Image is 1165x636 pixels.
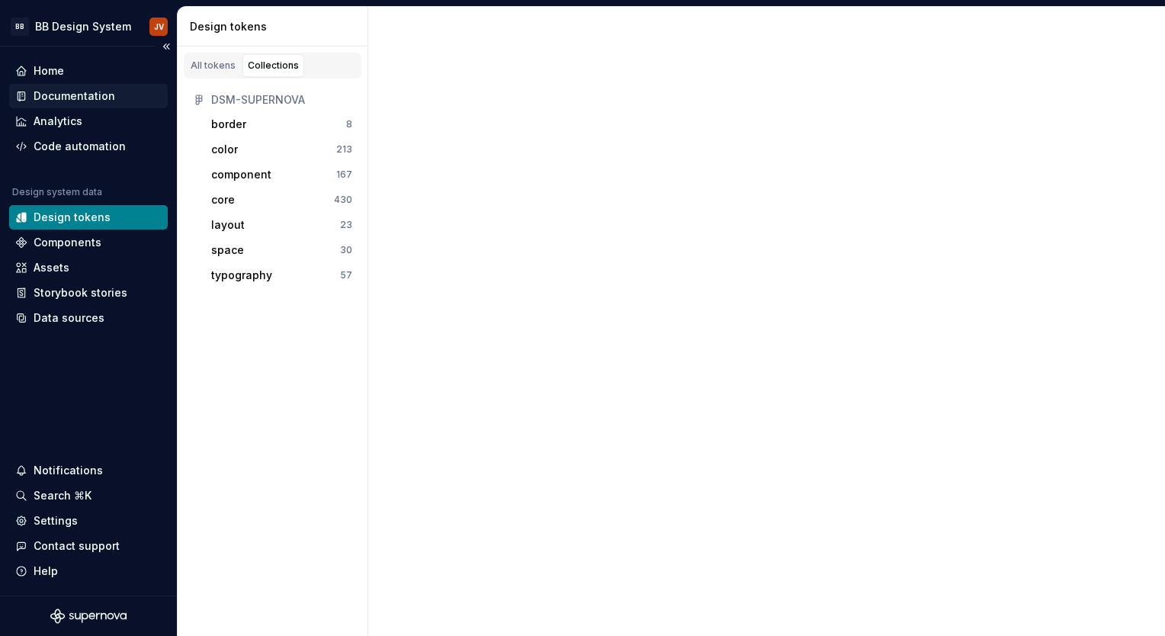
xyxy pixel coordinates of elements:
[154,21,164,33] div: JV
[211,117,246,132] div: border
[9,205,168,230] a: Design tokens
[34,564,58,579] div: Help
[9,306,168,330] a: Data sources
[9,483,168,508] button: Search ⌘K
[248,59,299,72] div: Collections
[34,210,111,225] div: Design tokens
[34,513,78,528] div: Settings
[336,143,352,156] div: 213
[34,114,82,129] div: Analytics
[211,192,235,207] div: core
[211,268,272,283] div: typography
[9,230,168,255] a: Components
[9,534,168,558] button: Contact support
[156,36,177,57] button: Collapse sidebar
[9,281,168,305] a: Storybook stories
[9,509,168,533] a: Settings
[334,194,352,206] div: 430
[34,310,104,326] div: Data sources
[12,186,102,198] div: Design system data
[9,255,168,280] a: Assets
[211,92,352,108] div: DSM-SUPERNOVA
[205,213,358,237] button: layout23
[34,235,101,250] div: Components
[9,134,168,159] a: Code automation
[35,19,131,34] div: BB Design System
[205,162,358,187] button: component167
[9,84,168,108] a: Documentation
[3,10,174,43] button: BBBB Design SystemJV
[205,188,358,212] button: core430
[211,217,245,233] div: layout
[346,118,352,130] div: 8
[34,538,120,554] div: Contact support
[340,219,352,231] div: 23
[191,59,236,72] div: All tokens
[205,112,358,137] button: border8
[211,167,271,182] div: component
[11,18,29,36] div: BB
[9,59,168,83] a: Home
[34,488,91,503] div: Search ⌘K
[34,285,127,300] div: Storybook stories
[34,63,64,79] div: Home
[9,458,168,483] button: Notifications
[50,609,127,624] svg: Supernova Logo
[340,244,352,256] div: 30
[205,263,358,287] button: typography57
[211,243,244,258] div: space
[336,169,352,181] div: 167
[340,269,352,281] div: 57
[211,142,238,157] div: color
[34,260,69,275] div: Assets
[34,463,103,478] div: Notifications
[34,139,126,154] div: Code automation
[9,559,168,583] button: Help
[205,137,358,162] button: color213
[34,88,115,104] div: Documentation
[9,109,168,133] a: Analytics
[190,19,361,34] div: Design tokens
[205,238,358,262] button: space30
